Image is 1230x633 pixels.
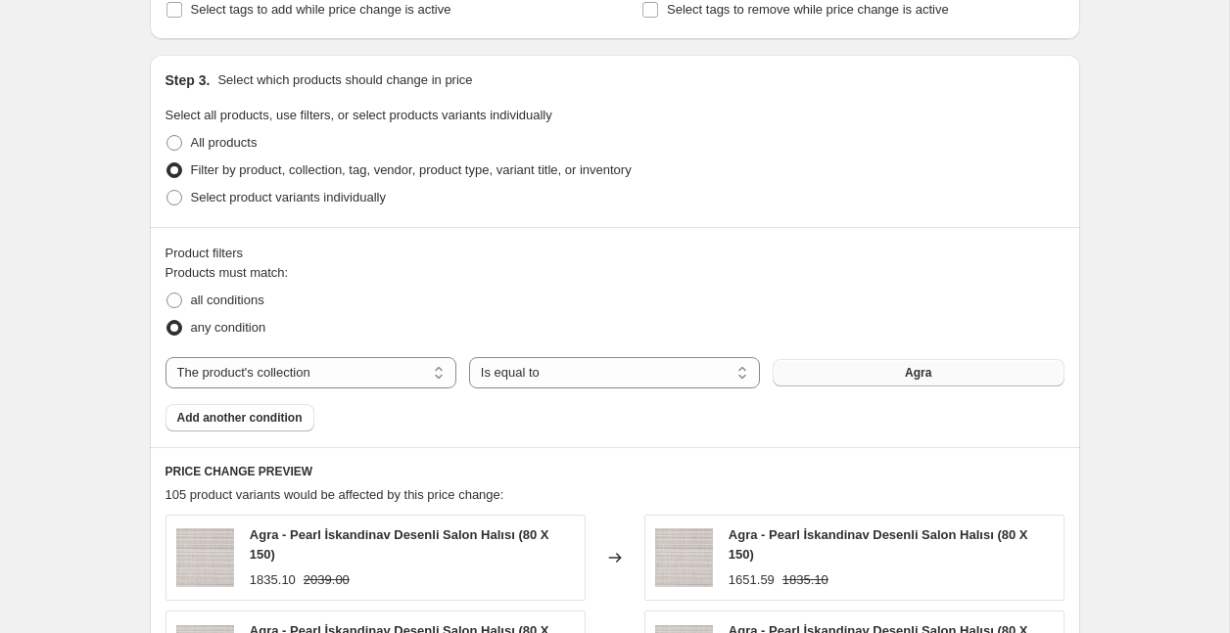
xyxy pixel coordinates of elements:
span: Select all products, use filters, or select products variants individually [166,108,552,122]
div: 1835.10 [250,570,296,590]
div: Product filters [166,244,1064,263]
button: Add another condition [166,404,314,431]
h6: PRICE CHANGE PREVIEW [166,464,1064,479]
span: any condition [191,320,266,335]
span: Select product variants individually [191,190,386,204]
strike: 1835.10 [782,570,828,590]
span: all conditions [191,293,264,307]
strike: 2039.00 [304,570,350,590]
h2: Step 3. [166,70,211,90]
span: Agra [905,365,931,381]
img: AGR001_5018Pearl_1_80x.jpg [655,528,713,587]
span: All products [191,135,258,150]
img: AGR001_5018Pearl_1_80x.jpg [176,528,234,587]
button: Agra [773,359,1064,386]
span: Filter by product, collection, tag, vendor, product type, variant title, or inventory [191,162,632,177]
span: Add another condition [177,410,303,426]
span: Products must match: [166,265,289,280]
span: Select tags to remove while price change is active [667,2,949,17]
span: Agra - Pearl İskandinav Desenli Salon Halısı (80 X 150) [729,527,1028,562]
span: Agra - Pearl İskandinav Desenli Salon Halısı (80 X 150) [250,527,549,562]
span: Select tags to add while price change is active [191,2,451,17]
span: 105 product variants would be affected by this price change: [166,487,504,502]
p: Select which products should change in price [217,70,472,90]
div: 1651.59 [729,570,775,590]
